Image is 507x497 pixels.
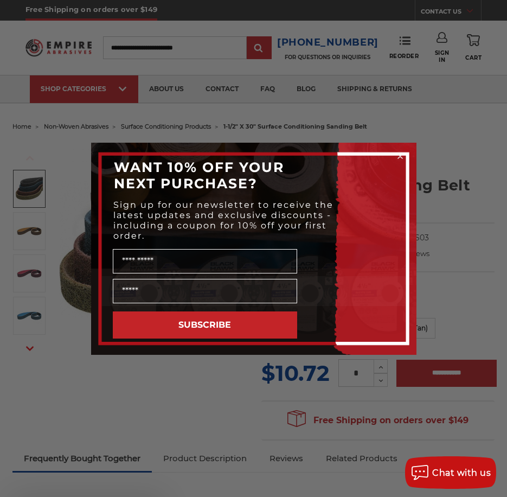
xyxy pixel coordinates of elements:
span: WANT 10% OFF YOUR NEXT PURCHASE? [114,159,284,192]
button: Close dialog [395,151,406,162]
button: Chat with us [405,456,496,489]
button: SUBSCRIBE [113,311,297,339]
input: Email [113,279,297,303]
span: Sign up for our newsletter to receive the latest updates and exclusive discounts - including a co... [113,200,333,241]
span: Chat with us [432,468,491,478]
